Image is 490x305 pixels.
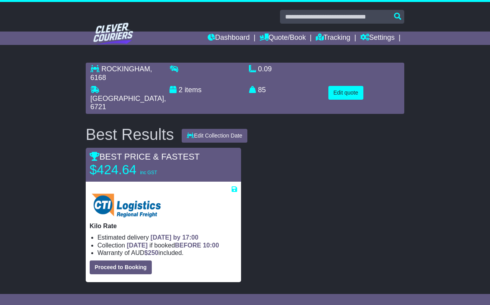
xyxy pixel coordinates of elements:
span: 250 [148,249,158,256]
p: $424.64 [90,162,188,178]
span: inc GST [140,170,157,175]
img: CTI Logistics Regional Freight: Kilo Rate [90,193,170,218]
span: [DATE] [127,242,147,249]
span: , 6721 [90,95,166,111]
span: 85 [258,86,266,94]
button: Edit quote [328,86,363,100]
span: BEFORE [175,242,201,249]
p: Kilo Rate [90,222,237,230]
span: 10:00 [203,242,219,249]
a: Quote/Book [260,32,306,45]
button: Proceed to Booking [90,260,152,274]
span: 0.09 [258,65,272,73]
a: Settings [360,32,395,45]
li: Warranty of AUD included. [98,249,237,257]
span: $ [144,249,158,256]
button: Edit Collection Date [182,129,247,143]
li: Estimated delivery [98,234,237,241]
a: Dashboard [208,32,250,45]
li: Collection [98,242,237,249]
span: , 6168 [90,65,152,82]
span: [DATE] by 17:00 [151,234,199,241]
span: [GEOGRAPHIC_DATA] [90,95,164,102]
a: Tracking [316,32,350,45]
div: Best Results [82,126,178,143]
span: BEST PRICE & FASTEST [90,152,200,162]
span: ROCKINGHAM [101,65,150,73]
span: 2 [179,86,182,94]
span: items [184,86,201,94]
span: if booked [127,242,219,249]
